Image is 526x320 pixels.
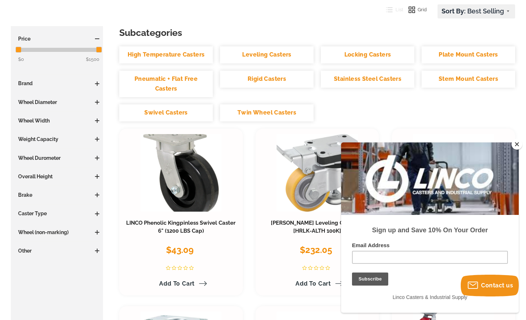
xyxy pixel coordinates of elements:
button: Close [511,139,522,150]
a: Twin Wheel Casters [220,104,314,121]
a: Stem Mount Casters [422,71,515,88]
a: LINCO Phenolic Kingpinless Swivel Caster 6" (1200 LBS Cap) [126,220,236,234]
a: Plate Mount Casters [422,46,515,63]
a: Pneumatic + Flat Free Casters [119,71,213,97]
a: Swivel Casters [119,104,213,121]
span: Linco Casters & Industrial Supply [51,152,126,158]
h3: Subcategories [119,26,515,39]
span: $43.09 [166,245,194,255]
span: Add to Cart [159,280,195,287]
span: Add to Cart [295,280,331,287]
span: Contact us [481,282,513,289]
h3: Caster Type [15,210,99,217]
a: Rigid Casters [220,71,314,88]
h3: Wheel Diameter [15,99,99,106]
h3: Wheel Durometer [15,154,99,162]
h3: Weight Capacity [15,136,99,143]
a: Locking Casters [321,46,414,63]
h3: Other [15,247,99,254]
span: $1500 [86,55,99,63]
button: Contact us [461,275,519,296]
a: Add to Cart [291,278,343,290]
label: Email Address [11,100,167,108]
button: List [381,4,403,15]
h3: Wheel (non-marking) [15,229,99,236]
a: High Temperature Casters [119,46,213,63]
h3: Brand [15,80,99,87]
span: $232.05 [300,245,332,255]
a: Leveling Casters [220,46,314,63]
a: Stainless Steel Casters [321,71,414,88]
h3: Overall Height [15,173,99,180]
h3: Wheel Width [15,117,99,124]
h3: Brake [15,191,99,199]
input: Subscribe [11,130,47,143]
h3: Price [15,35,99,42]
a: Add to Cart [155,278,207,290]
span: $0 [18,57,24,62]
strong: Sign up and Save 10% On Your Order [31,84,146,91]
a: [PERSON_NAME] Leveling Caster 4" [HRLK-ALTH 100K] [271,220,364,234]
button: Grid [403,4,427,15]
